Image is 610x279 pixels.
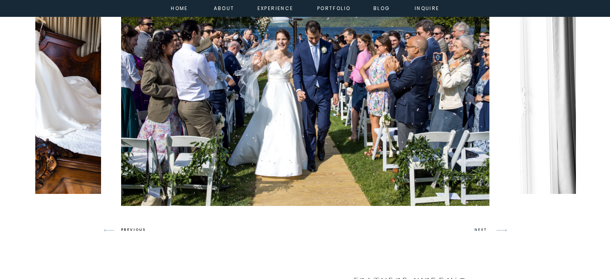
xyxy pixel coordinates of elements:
a: Blog [367,4,396,11]
a: home [169,4,190,11]
a: portfolio [317,4,351,11]
a: about [214,4,232,11]
h3: PREVIOUS [121,226,152,234]
h3: NEXT [474,226,490,234]
a: experience [257,4,290,11]
a: inquire [413,4,442,11]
